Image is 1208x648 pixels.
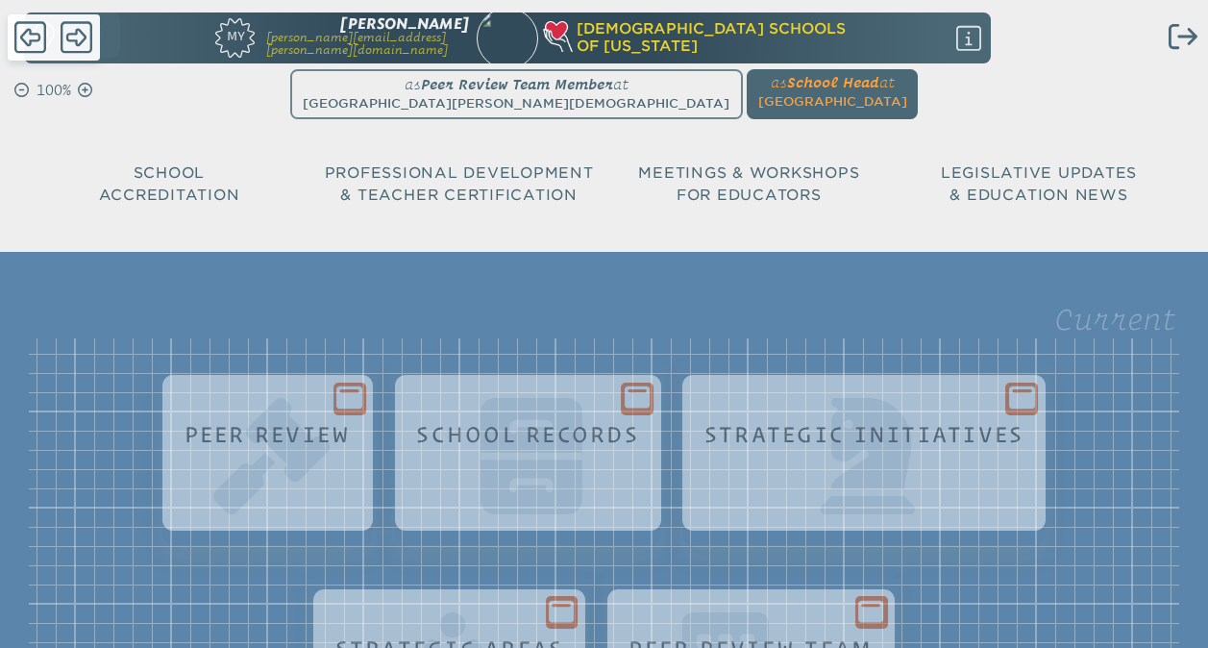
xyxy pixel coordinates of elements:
h1: School Records [416,422,639,446]
h1: [DEMOGRAPHIC_DATA] Schools of [US_STATE] [546,21,892,55]
div: Christian Schools of Florida [546,21,989,55]
span: [GEOGRAPHIC_DATA] [758,94,907,109]
img: csf-heart-hand-light-thick-100.png [542,21,573,52]
p: [PERSON_NAME][EMAIL_ADDRESS][PERSON_NAME][DOMAIN_NAME] [266,32,469,57]
span: School Head [787,74,879,90]
span: as [771,74,787,90]
span: [PERSON_NAME] [340,15,469,33]
span: Forward [61,19,92,56]
h1: Peer Review [185,422,352,446]
span: Legislative Updates & Education News [941,164,1137,204]
span: My [215,18,255,43]
h1: Strategic Initiatives [704,422,1024,446]
span: Back [14,19,46,56]
span: Meetings & Workshops for Educators [638,164,859,204]
legend: Current [1054,303,1175,336]
a: My [131,13,256,57]
span: School Accreditation [99,164,240,204]
span: at [879,74,895,90]
img: 672176b5-eb2e-482b-af67-c0726cbe9b70 [468,3,548,83]
span: Professional Development & Teacher Certification [325,164,594,204]
p: 100% [33,80,75,102]
a: asSchool Headat[GEOGRAPHIC_DATA] [751,69,914,112]
a: [DEMOGRAPHIC_DATA] Schoolsof [US_STATE] [546,21,892,55]
a: [PERSON_NAME][PERSON_NAME][EMAIL_ADDRESS][PERSON_NAME][DOMAIN_NAME] [266,17,469,59]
